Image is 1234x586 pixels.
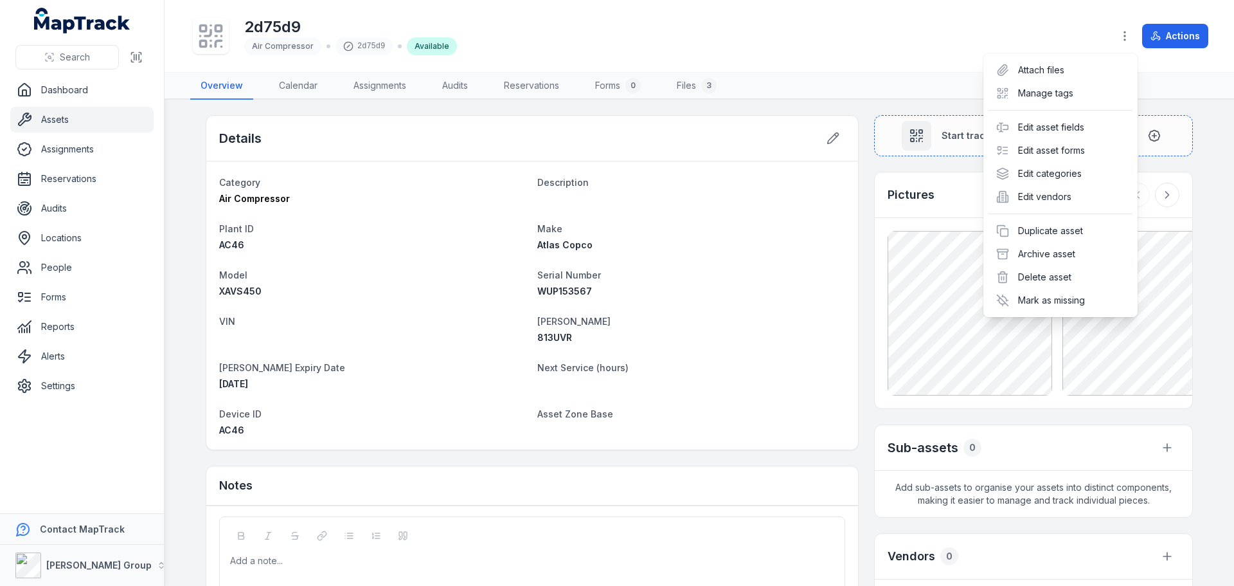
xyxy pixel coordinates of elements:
[988,266,1132,289] div: Delete asset
[988,139,1132,162] div: Edit asset forms
[988,219,1132,243] div: Duplicate asset
[988,59,1132,82] div: Attach files
[988,185,1132,208] div: Edit vendors
[988,243,1132,266] div: Archive asset
[988,162,1132,185] div: Edit categories
[988,116,1132,139] div: Edit asset fields
[988,289,1132,312] div: Mark as missing
[988,82,1132,105] div: Manage tags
